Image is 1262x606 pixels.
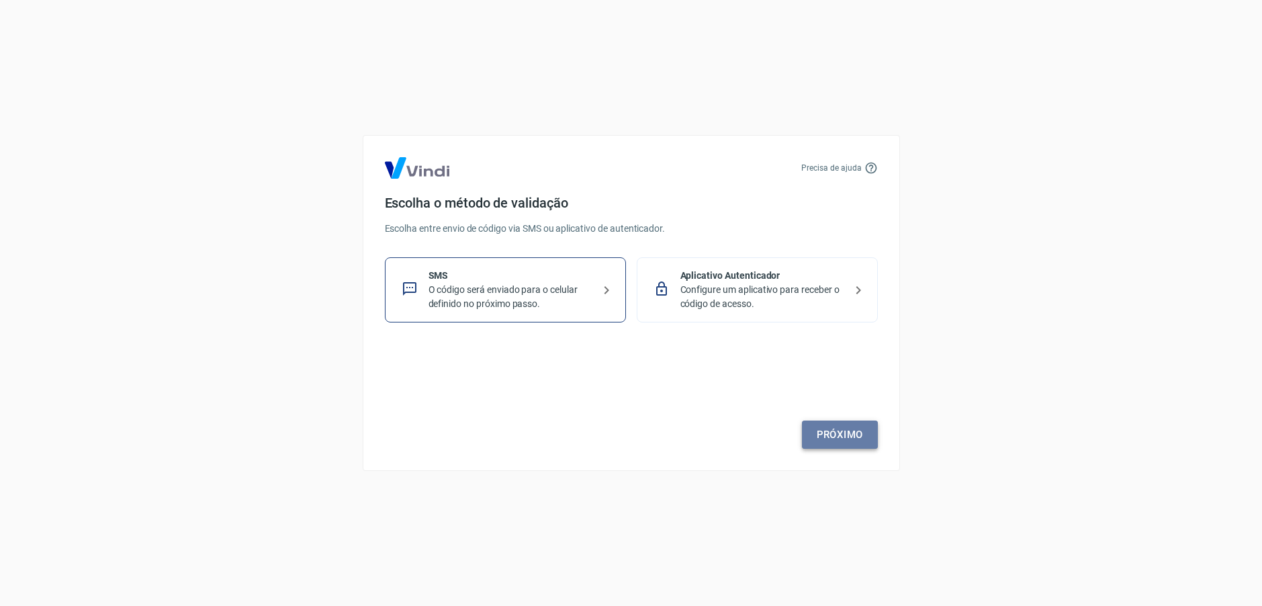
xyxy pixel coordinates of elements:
div: Aplicativo AutenticadorConfigure um aplicativo para receber o código de acesso. [637,257,878,322]
img: Logo Vind [385,157,449,179]
p: O código será enviado para o celular definido no próximo passo. [429,283,593,311]
a: Próximo [802,421,878,449]
p: Aplicativo Autenticador [680,269,845,283]
p: Escolha entre envio de código via SMS ou aplicativo de autenticador. [385,222,878,236]
p: SMS [429,269,593,283]
h4: Escolha o método de validação [385,195,878,211]
p: Precisa de ajuda [801,162,861,174]
div: SMSO código será enviado para o celular definido no próximo passo. [385,257,626,322]
p: Configure um aplicativo para receber o código de acesso. [680,283,845,311]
